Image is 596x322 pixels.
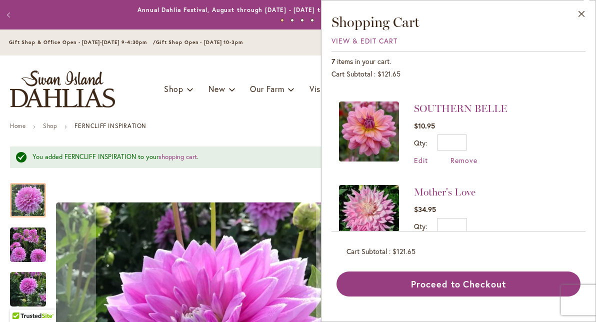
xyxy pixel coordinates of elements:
span: $10.95 [414,121,435,130]
a: SOUTHERN BELLE [414,102,507,114]
a: Shop [43,122,57,129]
strong: FERNCLIFF INSPIRATION [74,122,146,129]
iframe: Launch Accessibility Center [7,286,35,314]
a: Mother's Love [414,186,475,198]
span: Shop [164,83,183,94]
span: Our Farm [250,83,284,94]
img: Mother's Love [339,185,399,245]
a: Home [10,122,25,129]
span: Gift Shop & Office Open - [DATE]-[DATE] 9-4:30pm / [9,39,156,45]
label: Qty [414,138,427,147]
span: Shopping Cart [331,13,419,30]
div: You added FERNCLIFF INSPIRATION to your . [32,152,556,162]
a: Remove [450,155,477,165]
div: Ferncliff Inspiration [10,262,56,306]
span: New [208,83,225,94]
label: Qty [414,221,427,231]
a: Mother's Love [339,185,399,248]
a: shopping cart [158,152,197,161]
a: store logo [10,70,115,107]
a: Edit [414,155,428,165]
button: 4 of 4 [310,18,314,22]
a: SOUTHERN BELLE [339,101,399,165]
img: SOUTHERN BELLE [339,101,399,161]
div: Ferncliff Inspiration [10,217,56,262]
span: Gift Shop Open - [DATE] 10-3pm [156,39,243,45]
span: Visit Us [309,83,338,94]
span: $121.65 [392,246,415,256]
a: Annual Dahlia Festival, August through [DATE] - [DATE] through [DATE] (And [DATE]) 9-am5:30pm [137,6,451,13]
span: $121.65 [377,69,400,78]
span: $34.95 [414,204,436,214]
button: Proceed to Checkout [336,271,580,296]
div: Ferncliff Inspiration [10,173,56,217]
button: 1 of 4 [280,18,284,22]
span: Cart Subtotal [346,246,387,256]
span: Cart Subtotal [331,69,372,78]
a: View & Edit Cart [331,36,397,45]
span: items in your cart. [337,56,391,66]
img: Ferncliff Inspiration [10,226,46,262]
button: 2 of 4 [290,18,294,22]
button: 3 of 4 [300,18,304,22]
span: 7 [331,56,335,66]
